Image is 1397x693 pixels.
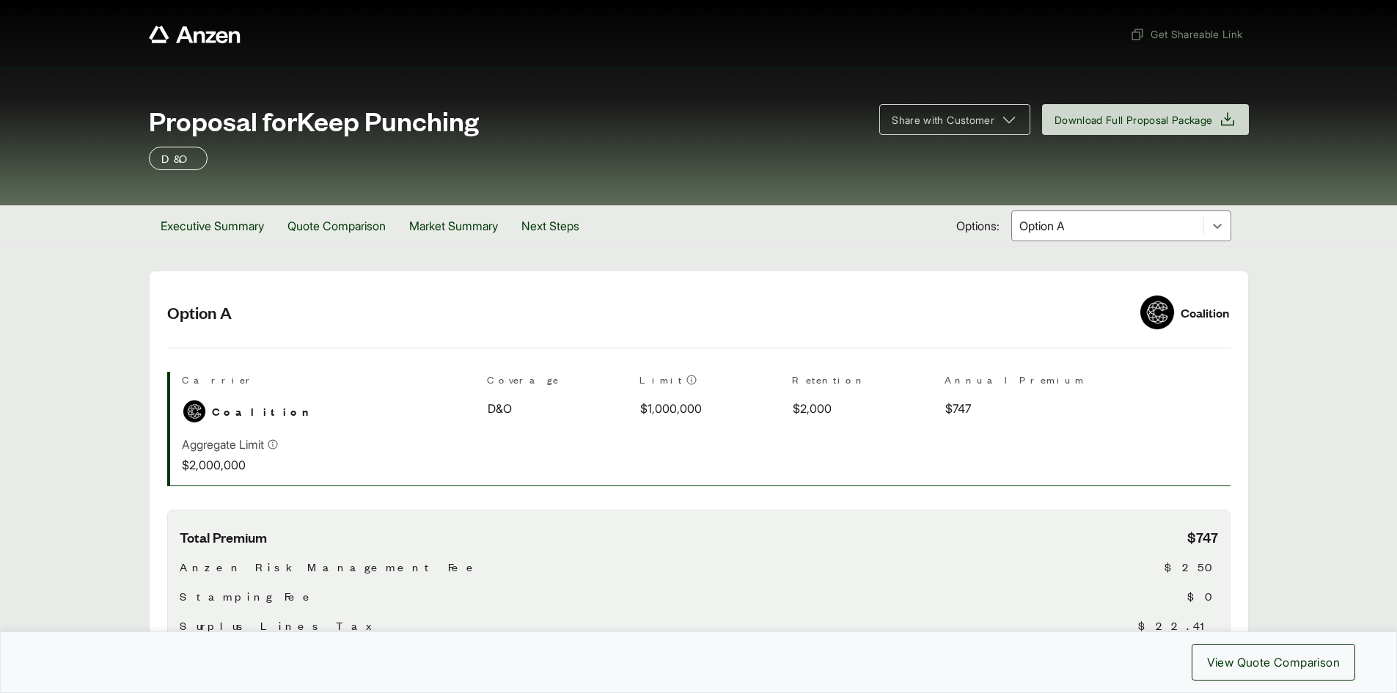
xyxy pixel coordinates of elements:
p: D&O [161,150,195,167]
span: Surplus Lines Tax [180,617,370,634]
div: Coalition [1181,303,1229,323]
th: Retention [792,372,933,393]
span: Coalition [212,403,315,420]
span: Proposal for Keep Punching [149,106,479,135]
span: Total Premium [180,528,267,546]
button: View Quote Comparison [1192,644,1355,681]
img: Coalition logo [1140,296,1174,329]
span: Stamping Fee [180,587,318,605]
img: Coalition logo [183,400,205,422]
th: Carrier [182,372,475,393]
p: Aggregate Limit [182,436,264,453]
span: $250 [1165,558,1218,576]
span: Download Full Proposal Package [1055,112,1213,128]
span: $747 [1187,528,1218,546]
th: Limit [639,372,780,393]
span: $2,000 [793,400,832,417]
button: Download Full Proposal Package [1042,104,1249,135]
a: Anzen website [149,26,241,43]
span: Anzen Risk Management Fee [180,558,481,576]
th: Coverage [487,372,628,393]
button: Next Steps [510,205,591,246]
span: $22.41 [1138,617,1218,634]
span: $747 [945,400,971,417]
p: $2,000,000 [182,456,279,474]
button: Market Summary [397,205,510,246]
button: Quote Comparison [276,205,397,246]
span: Options: [956,217,1000,235]
span: Get Shareable Link [1130,26,1242,42]
th: Annual Premium [945,372,1085,393]
button: Get Shareable Link [1124,21,1248,48]
span: View Quote Comparison [1207,653,1340,671]
span: $1,000,000 [640,400,702,417]
span: Share with Customer [892,112,994,128]
h2: Option A [167,301,1122,323]
span: $0 [1187,587,1218,605]
span: D&O [488,400,512,417]
button: Executive Summary [149,205,276,246]
button: Share with Customer [879,104,1030,135]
